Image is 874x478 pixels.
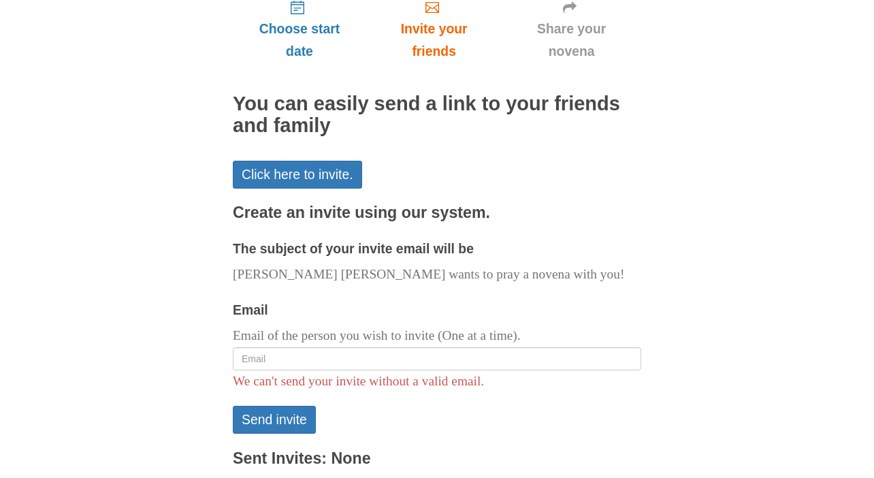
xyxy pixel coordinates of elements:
[233,264,641,286] p: [PERSON_NAME] [PERSON_NAME] wants to pray a novena with you!
[233,374,484,388] span: We can't send your invite without a valid email.
[233,93,641,137] h2: You can easily send a link to your friends and family
[233,238,474,260] label: The subject of your invite email will be
[233,204,641,222] h3: Create an invite using our system.
[233,406,316,434] button: Send invite
[380,18,488,63] span: Invite your friends
[515,18,628,63] span: Share your novena
[233,325,641,347] p: Email of the person you wish to invite (One at a time).
[233,161,362,189] a: Click here to invite.
[246,18,353,63] span: Choose start date
[233,347,641,370] input: Email
[233,299,268,321] label: Email
[233,450,641,468] h3: Sent Invites: None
